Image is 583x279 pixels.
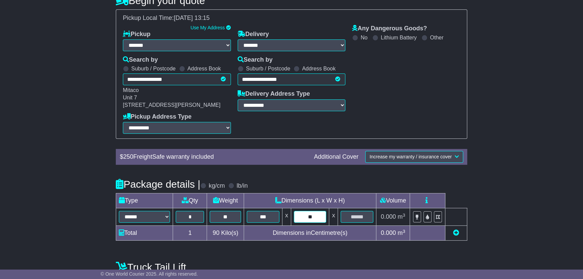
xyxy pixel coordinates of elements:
label: Pickup Address Type [123,113,192,121]
td: Qty [173,193,207,208]
label: Other [430,34,443,41]
span: 0.000 [381,213,396,220]
label: Address Book [187,65,221,72]
a: Use My Address [191,25,225,30]
td: Total [116,226,173,241]
div: Additional Cover [311,153,362,161]
label: Lithium Battery [381,34,417,41]
span: Mitaco [123,87,139,93]
td: Type [116,193,173,208]
span: © One World Courier 2025. All rights reserved. [101,271,198,277]
label: Address Book [302,65,336,72]
label: Suburb / Postcode [246,65,290,72]
sup: 3 [403,213,405,218]
label: Delivery Address Type [238,90,310,98]
h4: Truck Tail Lift [116,261,467,273]
td: Weight [207,193,244,208]
span: 0.000 [381,229,396,236]
label: Search by [123,56,158,64]
sup: 3 [403,229,405,234]
label: Suburb / Postcode [131,65,176,72]
h4: Package details | [116,179,200,190]
td: x [329,208,338,226]
span: [STREET_ADDRESS][PERSON_NAME] [123,102,220,108]
label: kg/cm [209,182,225,190]
label: Pickup [123,31,150,38]
span: m [398,229,405,236]
span: Increase my warranty / insurance cover [370,154,452,159]
td: Volume [376,193,410,208]
td: Dimensions in Centimetre(s) [244,226,376,241]
span: 90 [213,229,219,236]
td: Dimensions (L x W x H) [244,193,376,208]
td: Kilo(s) [207,226,244,241]
span: Unit 7 [123,95,137,100]
span: [DATE] 13:15 [174,14,210,21]
a: Add new item [453,229,459,236]
label: No [361,34,367,41]
td: x [282,208,291,226]
span: 250 [123,153,133,160]
div: Pickup Local Time: [119,14,464,22]
label: Delivery [238,31,269,38]
button: Increase my warranty / insurance cover [365,151,463,163]
td: 1 [173,226,207,241]
span: m [398,213,405,220]
label: Search by [238,56,273,64]
div: $ FreightSafe warranty included [116,153,311,161]
label: lb/in [237,182,248,190]
label: Any Dangerous Goods? [352,25,427,32]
